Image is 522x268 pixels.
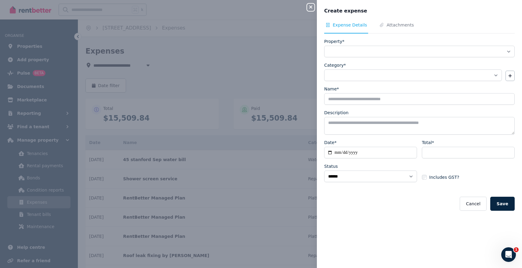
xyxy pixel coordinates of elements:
label: Date* [324,139,336,146]
label: Property* [324,38,344,44]
span: Create expense [324,7,367,15]
label: Name* [324,86,339,92]
span: Includes GST? [429,174,459,180]
nav: Tabs [324,22,515,33]
label: Total* [422,139,434,146]
iframe: Intercom live chat [501,247,516,262]
span: Expense Details [333,22,367,28]
label: Status [324,163,338,169]
span: 1 [514,247,519,252]
span: Attachments [386,22,414,28]
button: Cancel [460,197,486,211]
button: Save [490,197,515,211]
input: Includes GST? [422,175,427,180]
label: Category* [324,62,346,68]
label: Description [324,110,349,116]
